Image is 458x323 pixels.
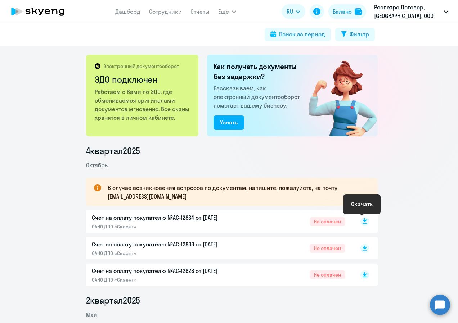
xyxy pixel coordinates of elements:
a: Счет на оплату покупателю №AC-12834 от [DATE]ОАНО ДПО «Скаенг»Не оплачен [92,213,345,230]
p: В случае возникновения вопросов по документам, напишите, пожалуйста, на почту [EMAIL_ADDRESS][DOM... [108,183,365,201]
p: Работаем с Вами по ЭДО, где обмениваемся оригиналами документов мгновенно. Все сканы хранятся в л... [95,87,191,122]
button: Узнать [214,115,244,130]
div: Фильтр [350,30,369,38]
h2: ЭДО подключен [95,74,191,85]
p: Счет на оплату покупателю №AC-12834 от [DATE] [92,213,243,222]
span: Не оплачен [310,217,345,226]
p: Счет на оплату покупателю №AC-12833 от [DATE] [92,240,243,249]
img: balance [355,8,362,15]
p: Электронный документооборот [103,63,179,69]
div: Поиск за период [279,30,325,38]
p: ОАНО ДПО «Скаенг» [92,223,243,230]
a: Отчеты [190,8,210,15]
p: Счет на оплату покупателю №AC-12828 от [DATE] [92,267,243,275]
button: Балансbalance [328,4,366,19]
span: Не оплачен [310,270,345,279]
div: Скачать [351,200,373,208]
p: ОАНО ДПО «Скаенг» [92,277,243,283]
span: Ещё [218,7,229,16]
div: Узнать [220,118,238,127]
a: Дашборд [115,8,140,15]
span: Май [86,311,97,318]
button: Ещё [218,4,236,19]
h2: Как получать документы без задержки? [214,62,303,82]
a: Сотрудники [149,8,182,15]
div: Баланс [333,7,352,16]
li: 4 квартал 2025 [86,145,378,156]
button: Поиск за период [265,28,331,41]
span: RU [287,7,293,16]
a: Счет на оплату покупателю №AC-12828 от [DATE]ОАНО ДПО «Скаенг»Не оплачен [92,267,345,283]
p: Рассказываем, как электронный документооборот помогает вашему бизнесу. [214,84,303,110]
span: Октябрь [86,161,108,169]
img: connected [297,55,378,136]
button: RU [282,4,305,19]
p: Роспетро Договор, [GEOGRAPHIC_DATA], ООО [374,3,441,20]
a: Счет на оплату покупателю №AC-12833 от [DATE]ОАНО ДПО «Скаенг»Не оплачен [92,240,345,256]
button: Роспетро Договор, [GEOGRAPHIC_DATA], ООО [371,3,452,20]
p: ОАНО ДПО «Скаенг» [92,250,243,256]
li: 2 квартал 2025 [86,295,378,306]
span: Не оплачен [310,244,345,253]
button: Фильтр [335,28,375,41]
